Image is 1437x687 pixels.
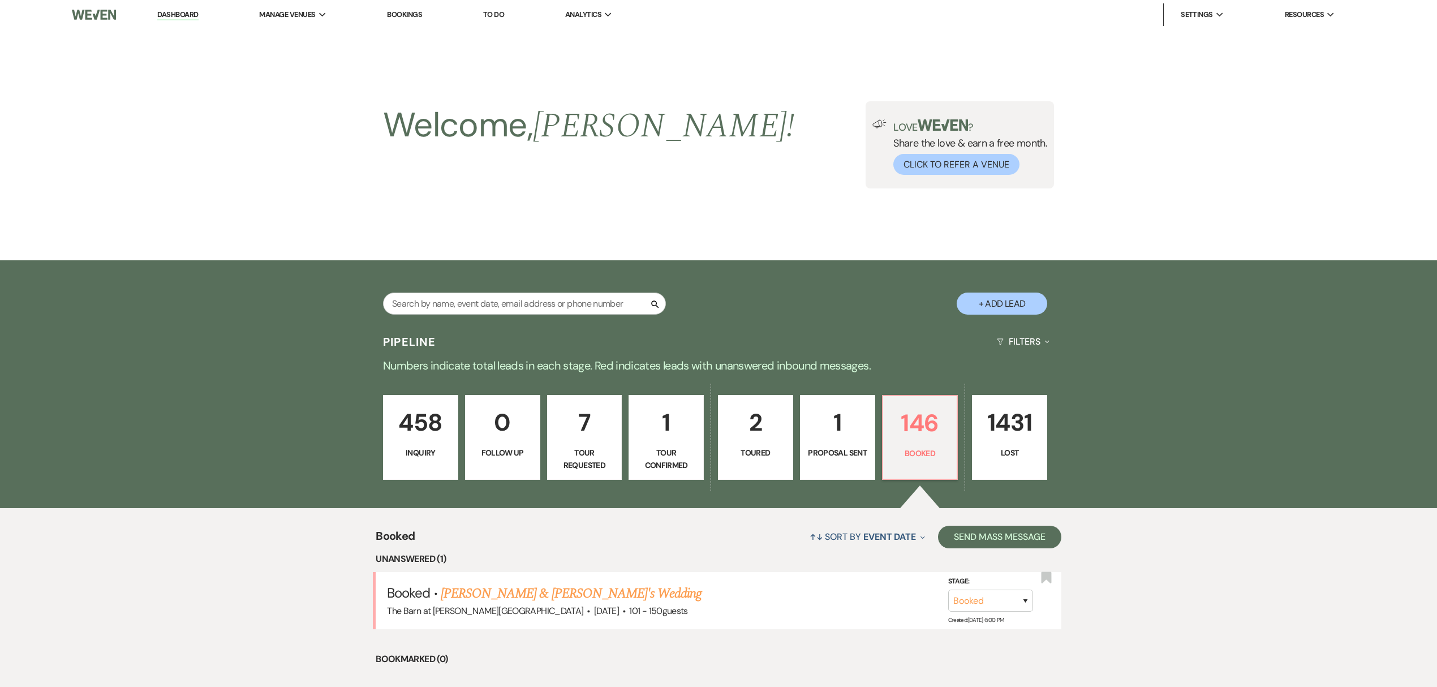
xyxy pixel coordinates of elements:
[805,522,930,552] button: Sort By Event Date
[629,395,704,480] a: 1Tour Confirmed
[636,446,696,472] p: Tour Confirmed
[948,616,1004,624] span: Created: [DATE] 6:00 PM
[72,3,116,27] img: Weven Logo
[554,403,615,441] p: 7
[472,446,533,459] p: Follow Up
[1285,9,1324,20] span: Resources
[718,395,793,480] a: 2Toured
[893,119,1047,132] p: Love ?
[554,446,615,472] p: Tour Requested
[938,526,1061,548] button: Send Mass Message
[383,334,436,350] h3: Pipeline
[376,552,1061,566] li: Unanswered (1)
[383,395,458,480] a: 458Inquiry
[957,293,1047,315] button: + Add Lead
[882,395,958,480] a: 146Booked
[890,404,950,442] p: 146
[807,403,868,441] p: 1
[918,119,968,131] img: weven-logo-green.svg
[157,10,198,20] a: Dashboard
[893,154,1019,175] button: Click to Refer a Venue
[887,119,1047,175] div: Share the love & earn a free month.
[979,446,1040,459] p: Lost
[863,531,916,543] span: Event Date
[807,446,868,459] p: Proposal Sent
[547,395,622,480] a: 7Tour Requested
[800,395,875,480] a: 1Proposal Sent
[533,100,794,152] span: [PERSON_NAME] !
[390,403,451,441] p: 458
[890,447,950,460] p: Booked
[725,446,786,459] p: Toured
[594,605,619,617] span: [DATE]
[311,357,1126,375] p: Numbers indicate total leads in each stage. Red indicates leads with unanswered inbound messages.
[629,605,687,617] span: 101 - 150 guests
[872,119,887,128] img: loud-speaker-illustration.svg
[483,10,504,19] a: To Do
[387,584,430,602] span: Booked
[725,403,786,441] p: 2
[387,10,422,19] a: Bookings
[465,395,540,480] a: 0Follow Up
[390,446,451,459] p: Inquiry
[979,403,1040,441] p: 1431
[472,403,533,441] p: 0
[376,527,415,552] span: Booked
[387,605,583,617] span: The Barn at [PERSON_NAME][GEOGRAPHIC_DATA]
[972,395,1047,480] a: 1431Lost
[441,583,702,604] a: [PERSON_NAME] & [PERSON_NAME]'s Wedding
[565,9,601,20] span: Analytics
[383,293,666,315] input: Search by name, event date, email address or phone number
[948,576,1033,588] label: Stage:
[376,652,1061,667] li: Bookmarked (0)
[992,327,1054,357] button: Filters
[1181,9,1213,20] span: Settings
[810,531,823,543] span: ↑↓
[259,9,315,20] span: Manage Venues
[383,101,794,150] h2: Welcome,
[636,403,696,441] p: 1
